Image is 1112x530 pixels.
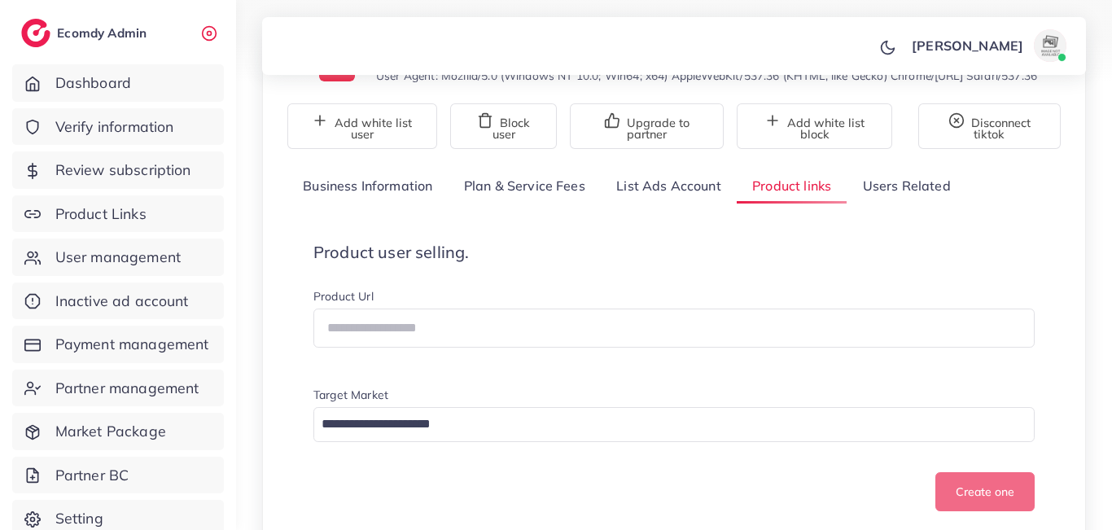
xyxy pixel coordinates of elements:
a: Business Information [287,169,449,204]
a: Dashboard [12,64,224,102]
a: [PERSON_NAME]avatar [903,29,1073,62]
button: Block user [450,103,557,149]
input: Search for option [316,412,1013,437]
button: Add white list user [287,103,437,149]
a: Verify information [12,108,224,146]
span: Verify information [55,116,174,138]
h2: Ecomdy Admin [57,25,151,41]
a: Product links [737,169,847,204]
button: Disconnect tiktok [918,103,1061,149]
a: Payment management [12,326,224,363]
span: Inactive ad account [55,291,189,312]
img: avatar [1034,29,1066,62]
label: Product Url [313,288,374,304]
a: User management [12,239,224,276]
a: Product Links [12,195,224,233]
span: Review subscription [55,160,191,181]
p: [PERSON_NAME] [912,36,1023,55]
button: Upgrade to partner [570,103,724,149]
div: Search for option [313,407,1035,442]
a: Market Package [12,413,224,450]
label: Target Market [313,387,388,403]
a: Users Related [847,169,965,204]
button: Create one [935,472,1035,511]
a: Partner BC [12,457,224,494]
img: logo [21,19,50,47]
a: Plan & Service Fees [449,169,601,204]
span: Product Links [55,204,147,225]
span: Setting [55,508,103,529]
span: Market Package [55,421,166,442]
span: Payment management [55,334,209,355]
span: Partner management [55,378,199,399]
span: Dashboard [55,72,131,94]
a: Inactive ad account [12,283,224,320]
a: Partner management [12,370,224,407]
button: Add white list block [737,103,892,149]
span: User management [55,247,181,268]
a: Review subscription [12,151,224,189]
h4: Product user selling. [313,243,1035,262]
a: List Ads Account [601,169,737,204]
span: Partner BC [55,465,129,486]
a: logoEcomdy Admin [21,19,151,47]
